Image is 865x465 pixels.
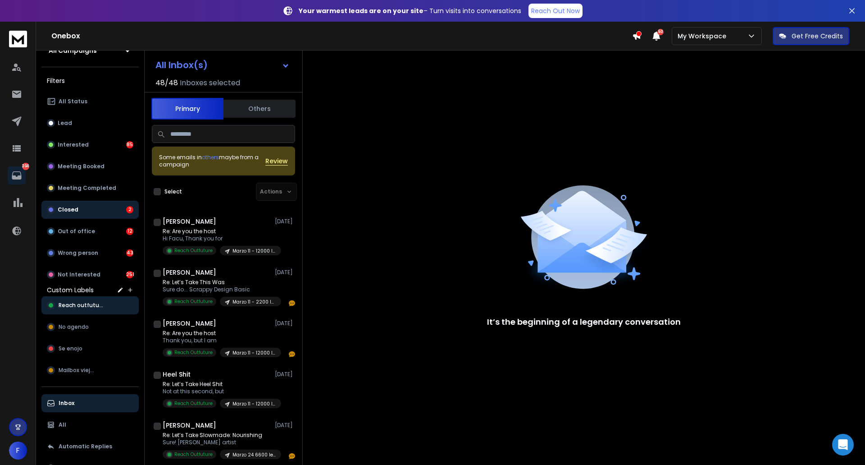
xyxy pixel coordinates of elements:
p: Reach Outfuture [174,400,213,407]
p: Sure do... Scrappy Design Basic [163,286,271,293]
button: No agendo [41,318,139,336]
p: [DATE] [275,320,295,327]
p: Not Interested [58,271,100,278]
p: Not at this second, but [163,388,271,395]
p: [DATE] [275,218,295,225]
p: Out of office [58,228,95,235]
button: Lead [41,114,139,132]
span: others [202,153,219,161]
p: Meeting Completed [58,184,116,192]
button: Others [223,99,296,119]
button: Not Interested251 [41,266,139,284]
p: Re: Let’s Take Heel Shit [163,381,271,388]
p: Inbox [59,400,74,407]
button: Get Free Credits [773,27,849,45]
p: It’s the beginning of a legendary conversation [487,316,681,328]
p: Reach Outfuture [174,451,213,458]
p: Meeting Booked [58,163,105,170]
p: – Turn visits into conversations [299,6,521,15]
button: Se enojo [41,340,139,358]
p: Marzo 11 - 2200 leads G Business 2 [232,299,276,305]
button: Reach outfuture [41,296,139,314]
p: Marzo 11 - 12000 leads G Personal [232,350,276,356]
p: Re: Are you the host [163,228,271,235]
button: Wrong person43 [41,244,139,262]
button: Closed2 [41,201,139,219]
p: My Workspace [678,32,730,41]
div: Some emails in maybe from a campaign [159,154,265,168]
a: Reach Out Now [528,4,583,18]
span: 48 / 48 [155,78,178,88]
p: All Status [59,98,87,105]
button: All Inbox(s) [148,56,297,74]
p: Reach Outfuture [174,298,213,305]
button: All [41,416,139,434]
button: Review [265,157,288,166]
div: 12 [126,228,133,235]
p: Marzo 11 - 12000 leads G Personal [232,248,276,254]
h1: All Inbox(s) [155,60,208,69]
p: [DATE] [275,269,295,276]
p: Sure! [PERSON_NAME] artist [163,439,271,446]
button: Inbox [41,394,139,412]
p: Marzo 11 - 12000 leads G Personal [232,401,276,407]
button: All Status [41,92,139,110]
a: 394 [8,166,26,184]
button: Mailbox viejos [41,361,139,379]
span: Reach outfuture [59,302,104,309]
span: 50 [657,29,664,35]
div: 85 [126,141,133,148]
h3: Inboxes selected [180,78,240,88]
p: Closed [58,206,78,213]
strong: Your warmest leads are on your site [299,6,423,15]
span: Mailbox viejos [59,367,97,374]
button: Out of office12 [41,222,139,240]
p: Get Free Credits [792,32,843,41]
button: Meeting Completed [41,179,139,197]
p: Reach Out Now [531,6,580,15]
button: F [9,442,27,460]
p: Lead [58,120,72,127]
p: Reach Outfuture [174,349,213,356]
button: All Campaigns [41,41,139,60]
label: Select [164,188,182,195]
p: Thank you, but I am [163,337,271,344]
p: [DATE] [275,371,295,378]
p: Marzo 24 6600 leads [232,451,276,458]
p: Re: Are you the host [163,330,271,337]
h1: [PERSON_NAME] [163,217,216,226]
div: 43 [126,249,133,257]
h1: All Campaigns [49,46,97,55]
button: Meeting Booked [41,157,139,175]
p: Automatic Replies [59,443,112,450]
button: Interested85 [41,136,139,154]
span: Se enojo [59,345,82,352]
h1: [PERSON_NAME] [163,268,216,277]
h1: [PERSON_NAME] [163,421,216,430]
h1: [PERSON_NAME] [163,319,216,328]
img: logo [9,31,27,47]
h1: Heel Shit [163,370,191,379]
p: Reach Outfuture [174,247,213,254]
button: Primary [151,98,223,120]
p: Re: Let’s Take This Was [163,279,271,286]
button: Automatic Replies [41,437,139,456]
p: [DATE] [275,422,295,429]
p: Interested [58,141,89,148]
h1: Onebox [51,31,632,41]
p: All [59,421,66,428]
span: No agendo [59,323,89,331]
p: Hi Facu, Thank you for [163,235,271,242]
h3: Filters [41,74,139,87]
div: 2 [126,206,133,213]
div: Open Intercom Messenger [832,434,854,456]
p: 394 [22,163,29,170]
h3: Custom Labels [47,285,94,295]
p: Re: Let’s Take Slowmade: Nourishing [163,432,271,439]
p: Wrong person [58,249,98,257]
div: 251 [126,271,133,278]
